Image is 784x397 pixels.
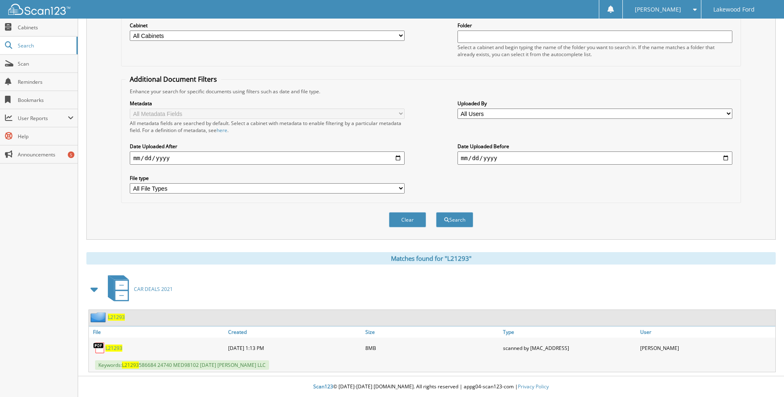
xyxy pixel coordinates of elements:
[130,151,405,165] input: start
[501,340,638,356] div: scanned by [MAC_ADDRESS]
[458,151,732,165] input: end
[518,383,549,390] a: Privacy Policy
[105,345,122,352] a: L21293
[226,326,363,338] a: Created
[226,340,363,356] div: [DATE] 1:13 PM
[126,75,221,84] legend: Additional Document Filters
[18,78,74,85] span: Reminders
[458,143,732,150] label: Date Uploaded Before
[18,115,68,122] span: User Reports
[134,286,173,293] span: CAR DEALS 2021
[130,120,405,134] div: All metadata fields are searched by default. Select a cabinet with metadata to enable filtering b...
[8,4,70,15] img: scan123-logo-white.svg
[713,7,755,12] span: Lakewood Ford
[130,143,405,150] label: Date Uploaded After
[18,60,74,67] span: Scan
[638,340,775,356] div: [PERSON_NAME]
[363,326,500,338] a: Size
[130,175,405,182] label: File type
[130,22,405,29] label: Cabinet
[86,252,776,265] div: Matches found for "L21293"
[743,357,784,397] iframe: Chat Widget
[95,360,269,370] span: Keywords: 586684 24740 MED98102 [DATE] [PERSON_NAME] LLC
[363,340,500,356] div: 8MB
[458,100,732,107] label: Uploaded By
[313,383,333,390] span: Scan123
[126,88,736,95] div: Enhance your search for specific documents using filters such as date and file type.
[501,326,638,338] a: Type
[458,22,732,29] label: Folder
[436,212,473,227] button: Search
[638,326,775,338] a: User
[18,42,72,49] span: Search
[122,362,139,369] span: L21293
[18,97,74,104] span: Bookmarks
[130,100,405,107] label: Metadata
[18,24,74,31] span: Cabinets
[91,312,108,322] img: folder2.png
[93,342,105,354] img: PDF.png
[103,273,173,305] a: CAR DEALS 2021
[78,377,784,397] div: © [DATE]-[DATE] [DOMAIN_NAME]. All rights reserved | appg04-scan123-com |
[635,7,681,12] span: [PERSON_NAME]
[18,151,74,158] span: Announcements
[458,44,732,58] div: Select a cabinet and begin typing the name of the folder you want to search in. If the name match...
[108,314,125,321] a: L21293
[68,151,74,158] div: 5
[389,212,426,227] button: Clear
[217,127,227,134] a: here
[89,326,226,338] a: File
[18,133,74,140] span: Help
